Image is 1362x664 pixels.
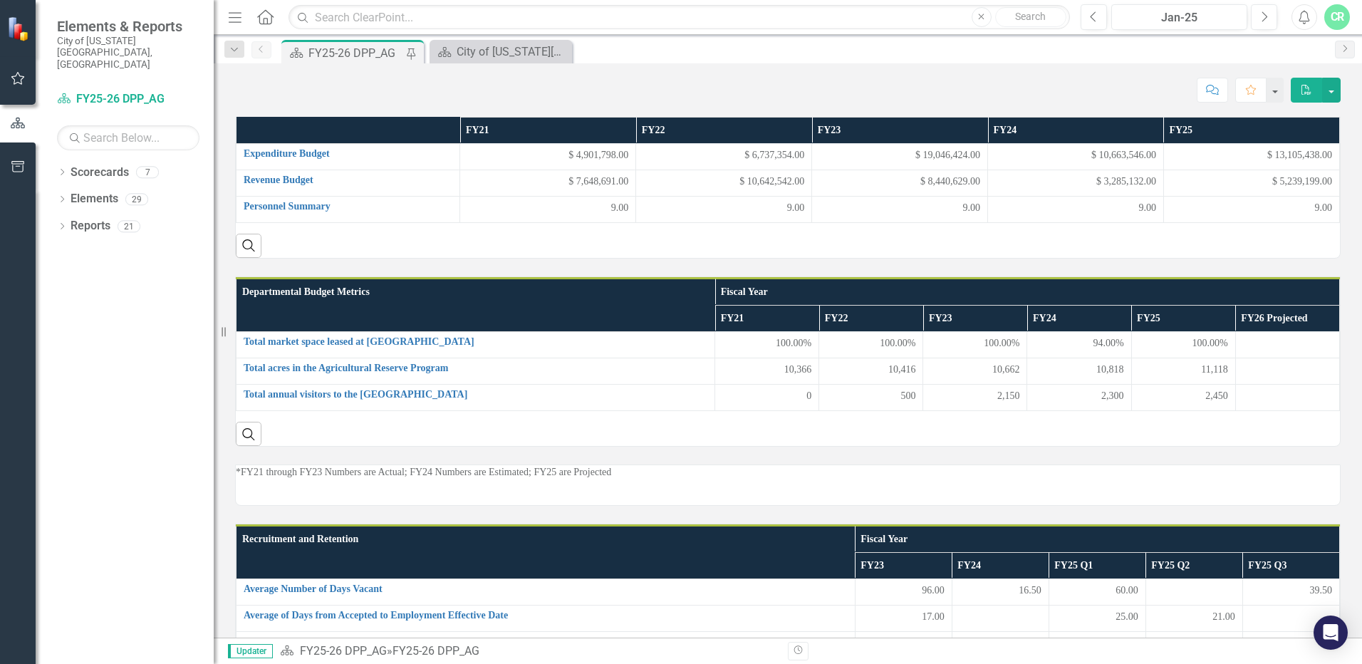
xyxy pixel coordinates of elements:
[1235,331,1339,358] td: Double-Click to Edit
[460,170,636,196] td: Double-Click to Edit
[236,143,460,170] td: Double-Click to Edit Right Click for Context Menu
[744,148,804,162] span: $ 6,737,354.00
[1096,175,1156,189] span: $ 3,285,132.00
[1096,363,1124,377] span: 10,818
[997,389,1020,403] span: 2,150
[819,358,923,384] td: Double-Click to Edit
[1131,358,1235,384] td: Double-Click to Edit
[776,336,811,351] span: 100.00%
[57,18,199,35] span: Elements & Reports
[57,35,199,70] small: City of [US_STATE][GEOGRAPHIC_DATA], [GEOGRAPHIC_DATA]
[1116,583,1138,598] span: 60.00
[784,363,812,377] span: 10,366
[952,579,1049,606] td: Double-Click to Edit
[1049,632,1145,658] td: Double-Click to Edit
[819,331,923,358] td: Double-Click to Edit
[1192,336,1228,351] span: 100.00%
[125,193,148,205] div: 29
[819,384,923,410] td: Double-Click to Edit
[460,143,636,170] td: Double-Click to Edit
[1212,610,1235,624] span: 21.00
[1314,616,1348,650] div: Open Intercom Messenger
[984,336,1019,351] span: 100.00%
[636,143,812,170] td: Double-Click to Edit
[922,583,945,598] span: 96.00
[715,331,819,358] td: Double-Click to Edit
[1163,196,1339,222] td: Double-Click to Edit
[1049,606,1145,632] td: Double-Click to Edit
[1111,4,1247,30] button: Jan-25
[228,644,273,658] span: Updater
[7,16,32,41] img: ClearPoint Strategy
[1015,11,1046,22] span: Search
[995,7,1066,27] button: Search
[1163,170,1339,196] td: Double-Click to Edit
[923,384,1027,410] td: Double-Click to Edit
[1091,148,1156,162] span: $ 10,663,546.00
[236,358,715,384] td: Double-Click to Edit Right Click for Context Menu
[244,363,707,373] a: Total acres in the Agricultural Reserve Program
[236,606,856,632] td: Double-Click to Edit Right Click for Context Menu
[988,143,1164,170] td: Double-Click to Edit
[1116,610,1138,624] span: 25.00
[988,170,1164,196] td: Double-Click to Edit
[1235,384,1339,410] td: Double-Click to Edit
[244,336,707,347] a: Total market space leased at [GEOGRAPHIC_DATA]
[787,201,805,215] span: 9.00
[568,148,628,162] span: $ 4,901,798.00
[739,175,804,189] span: $ 10,642,542.00
[236,465,1340,479] p: *FY21 through FY23 Numbers are Actual; FY24 Numbers are Estimated; FY25 are Projected
[1315,201,1333,215] span: 9.00
[244,389,707,400] a: Total annual visitors to the [GEOGRAPHIC_DATA]
[1027,331,1131,358] td: Double-Click to Edit
[1163,143,1339,170] td: Double-Click to Edit
[1027,384,1131,410] td: Double-Click to Edit
[280,643,777,660] div: »
[922,636,945,650] span: 47.00
[57,125,199,150] input: Search Below...
[880,336,915,351] span: 100.00%
[1267,148,1332,162] span: $ 13,105,438.00
[920,175,980,189] span: $ 8,440,629.00
[1049,579,1145,606] td: Double-Click to Edit
[136,166,159,178] div: 7
[922,610,945,624] span: 17.00
[806,389,811,403] span: 0
[812,170,988,196] td: Double-Click to Edit
[288,5,1070,30] input: Search ClearPoint...
[1019,583,1041,598] span: 16.50
[308,44,402,62] div: FY25-26 DPP_AG
[300,644,387,658] a: FY25-26 DPP_AG
[118,220,140,232] div: 21
[952,632,1049,658] td: Double-Click to Edit
[1242,606,1339,632] td: Double-Click to Edit
[855,606,952,632] td: Double-Click to Edit
[1093,336,1123,351] span: 94.00%
[988,196,1164,222] td: Double-Click to Edit
[812,143,988,170] td: Double-Click to Edit
[1145,632,1242,658] td: Double-Click to Edit
[636,196,812,222] td: Double-Click to Edit
[1242,632,1339,658] td: Double-Click to Edit
[1131,384,1235,410] td: Double-Click to Edit
[244,148,452,159] a: Expenditure Budget
[1131,331,1235,358] td: Double-Click to Edit
[923,331,1027,358] td: Double-Click to Edit
[636,170,812,196] td: Double-Click to Edit
[1145,579,1242,606] td: Double-Click to Edit
[715,358,819,384] td: Double-Click to Edit
[71,165,129,181] a: Scorecards
[236,331,715,358] td: Double-Click to Edit Right Click for Context Menu
[244,610,848,621] a: Average of Days from Accepted to Employment Effective Date
[57,91,199,108] a: FY25-26 DPP_AG
[568,175,628,189] span: $ 7,648,691.00
[1235,358,1339,384] td: Double-Click to Edit
[715,384,819,410] td: Double-Click to Edit
[812,196,988,222] td: Double-Click to Edit
[915,148,980,162] span: $ 19,046,424.00
[1324,4,1350,30] button: CR
[236,632,856,658] td: Double-Click to Edit Right Click for Context Menu
[923,358,1027,384] td: Double-Click to Edit
[1310,583,1333,598] span: 39.50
